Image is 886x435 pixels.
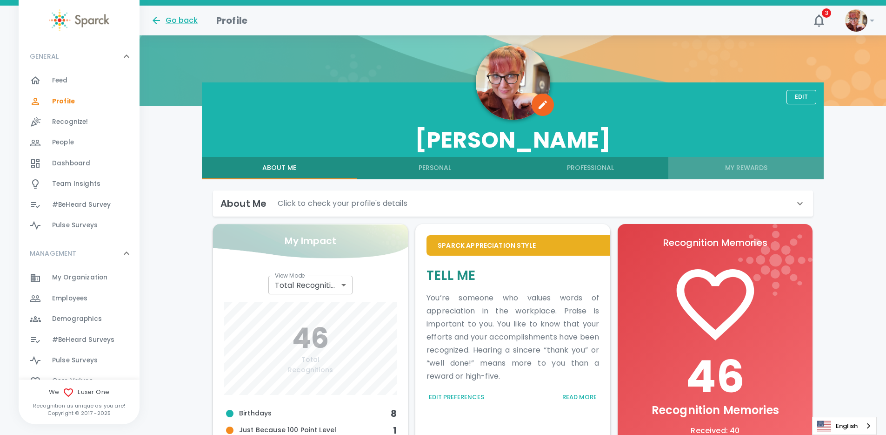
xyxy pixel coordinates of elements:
[19,174,140,194] a: Team Insights
[812,417,877,435] aside: Language selected: English
[19,112,140,132] a: Recognize!
[220,196,266,211] h6: About Me
[560,390,599,405] button: Read More
[19,371,140,391] a: Core Values
[30,249,77,258] p: MANAGEMENT
[808,9,830,32] button: 3
[52,314,102,324] span: Demographics
[813,417,876,435] a: English
[786,90,816,104] button: Edit
[52,335,114,345] span: #BeHeard Surveys
[52,76,68,85] span: Feed
[822,8,831,18] span: 3
[19,9,140,31] a: Sparck logo
[19,153,140,174] a: Dashboard
[19,132,140,153] a: People
[19,350,140,371] a: Pulse Surveys
[426,292,599,383] p: You’re someone who values words of appreciation in the workplace. Praise is important to you. You...
[19,267,140,288] a: My Organization
[202,157,824,179] div: full width tabs
[391,406,397,421] h6: 8
[52,138,74,147] span: People
[513,157,668,179] button: Professional
[216,13,247,28] h1: Profile
[19,70,140,91] a: Feed
[476,45,550,120] img: Picture of Alex Bliss
[19,409,140,417] p: Copyright © 2017 - 2025
[285,233,336,248] p: My Impact
[49,9,109,31] img: Sparck logo
[426,267,599,284] h5: Tell Me
[213,190,813,217] div: About MeClick to check your profile's details
[19,195,140,215] a: #BeHeard Survey
[278,198,407,209] p: Click to check your profile's details
[19,387,140,398] span: We Luxer One
[151,15,198,26] button: Go back
[19,215,140,236] a: Pulse Surveys
[224,408,391,419] span: Birthdays
[426,390,486,405] button: Edit Preferences
[629,351,801,403] h1: 46
[52,159,90,168] span: Dashboard
[52,97,75,106] span: Profile
[738,224,813,296] img: logo
[52,294,87,303] span: Employees
[268,276,353,294] div: Total Recognitions
[52,376,93,386] span: Core Values
[52,117,88,127] span: Recognize!
[19,70,140,239] div: GENERAL
[19,42,140,70] div: GENERAL
[19,330,140,350] a: #BeHeard Surveys
[52,356,98,365] span: Pulse Surveys
[52,273,107,282] span: My Organization
[812,417,877,435] div: Language
[19,91,140,112] a: Profile
[52,179,100,189] span: Team Insights
[438,241,599,250] p: Sparck Appreciation Style
[52,221,98,230] span: Pulse Surveys
[629,235,801,250] p: Recognition Memories
[19,309,140,329] a: Demographics
[652,402,779,418] span: Recognition Memories
[19,288,140,309] a: Employees
[668,157,824,179] button: My Rewards
[202,127,824,153] h3: [PERSON_NAME]
[52,200,111,210] span: #BeHeard Survey
[19,239,140,267] div: MANAGEMENT
[845,9,867,32] img: Picture of Alex
[19,402,140,409] p: Recognition as unique as you are!
[202,157,357,179] button: About Me
[30,52,59,61] p: GENERAL
[357,157,513,179] button: Personal
[275,272,305,279] label: View Mode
